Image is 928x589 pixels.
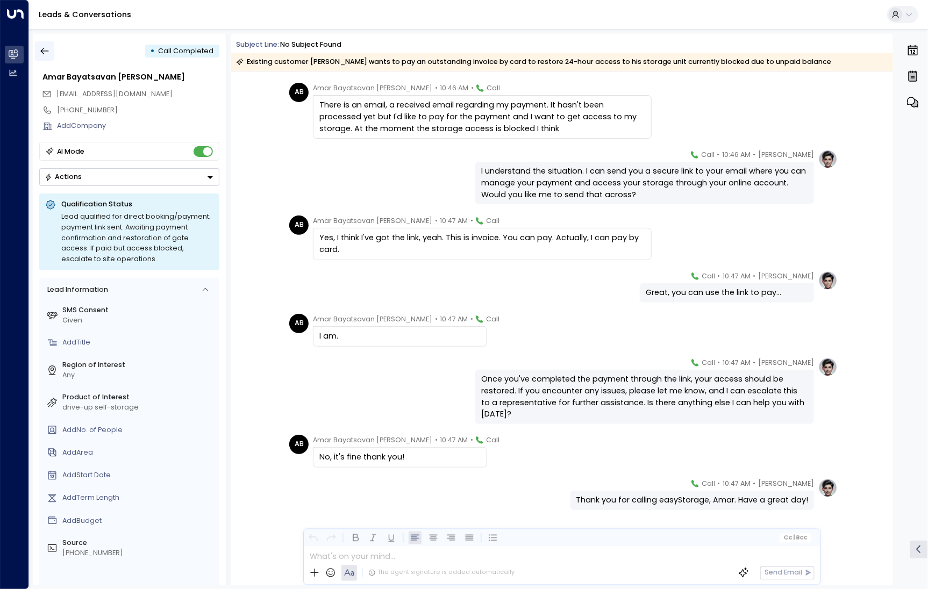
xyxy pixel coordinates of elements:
div: AB [289,216,309,235]
div: Any [62,370,216,380]
span: 10:47 AM [440,216,468,226]
span: Subject Line: [236,40,279,49]
div: AI Mode [57,146,85,157]
div: Great, you can use the link to pay... [646,287,808,299]
span: 10:47 AM [723,271,751,282]
p: Qualification Status [61,199,213,209]
img: profile-logo.png [818,271,838,290]
span: • [435,314,438,325]
span: [EMAIL_ADDRESS][DOMAIN_NAME] [56,89,173,98]
span: Call [702,271,715,282]
span: Amar Bayatsavan [PERSON_NAME] [313,314,432,325]
label: Region of Interest [62,360,216,370]
div: Lead qualified for direct booking/payment; payment link sent. Awaiting payment confirmation and r... [61,211,213,264]
span: • [435,83,438,94]
span: Amar Bayatsavan [PERSON_NAME] [313,216,432,226]
div: AddStart Date [62,470,216,480]
span: • [718,271,720,282]
div: Given [62,315,216,326]
button: Actions [39,168,219,186]
div: AB [289,83,309,102]
div: AddTerm Length [62,493,216,503]
span: Call [487,83,500,94]
div: Existing customer [PERSON_NAME] wants to pay an outstanding invoice by card to restore 24-hour ac... [236,56,831,67]
span: Call [486,435,499,446]
div: AB [289,435,309,454]
span: • [470,435,473,446]
span: • [471,83,474,94]
div: AddBudget [62,516,216,526]
div: No, it's fine thank you! [319,451,481,463]
div: Button group with a nested menu [39,168,219,186]
span: 10:46 AM [440,83,468,94]
span: 10:47 AM [440,435,468,446]
span: • [435,216,438,226]
span: Call Completed [159,46,214,55]
span: 10:47 AM [723,478,751,489]
img: profile-logo.png [818,357,838,377]
span: [PERSON_NAME] [758,271,814,282]
span: • [470,314,473,325]
div: I am. [319,331,481,342]
label: SMS Consent [62,305,216,315]
span: [PERSON_NAME] [758,478,814,489]
span: • [718,478,720,489]
div: AddCompany [57,121,219,131]
span: • [717,149,720,160]
a: Leads & Conversations [39,9,131,20]
span: Call [702,478,715,489]
span: • [753,149,756,160]
span: Call [486,314,499,325]
div: • [150,42,155,60]
div: Thank you for calling easyStorage, Amar. Have a great day! [576,494,808,506]
div: Actions [45,173,82,181]
div: AddArea [62,448,216,458]
span: 10:47 AM [723,357,751,368]
div: AddTitle [62,337,216,348]
span: Amar Bayatsavan [PERSON_NAME] [313,435,432,446]
span: [PERSON_NAME] [758,357,814,368]
div: No subject found [280,40,341,50]
div: Yes, I think I've got the link, yeah. This is invoice. You can pay. Actually, I can pay by card. [319,232,645,255]
button: Redo [325,531,338,545]
button: Cc|Bcc [780,533,811,542]
div: Lead Information [44,285,108,295]
span: Call [486,216,499,226]
label: Product of Interest [62,392,216,403]
span: • [753,478,756,489]
div: There is an email, a received email regarding my payment. It hasn't been processed yet but I'd li... [319,99,645,134]
div: AddNo. of People [62,425,216,435]
span: • [470,216,473,226]
span: | [794,535,795,541]
span: [PERSON_NAME] [758,149,814,160]
span: 10:46 AM [722,149,751,160]
button: Undo [306,531,320,545]
span: • [753,271,756,282]
div: [PHONE_NUMBER] [57,105,219,116]
span: • [718,357,720,368]
span: mongolamar@gmail.com [56,89,173,99]
span: • [435,435,438,446]
span: • [753,357,756,368]
label: Source [62,538,216,548]
img: profile-logo.png [818,478,838,498]
div: [PHONE_NUMBER] [62,548,216,558]
span: Call [701,149,715,160]
div: I understand the situation. I can send you a secure link to your email where you can manage your ... [481,166,808,200]
span: Cc Bcc [783,535,808,541]
div: The agent signature is added automatically [368,569,515,577]
span: Amar Bayatsavan [PERSON_NAME] [313,83,432,94]
span: 10:47 AM [440,314,468,325]
div: drive-up self-storage [62,403,216,413]
div: AB [289,314,309,333]
div: Once you've completed the payment through the link, your access should be restored. If you encoun... [481,373,808,420]
div: Amar Bayatsavan [PERSON_NAME] [42,71,219,83]
span: Call [702,357,715,368]
img: profile-logo.png [818,149,838,169]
